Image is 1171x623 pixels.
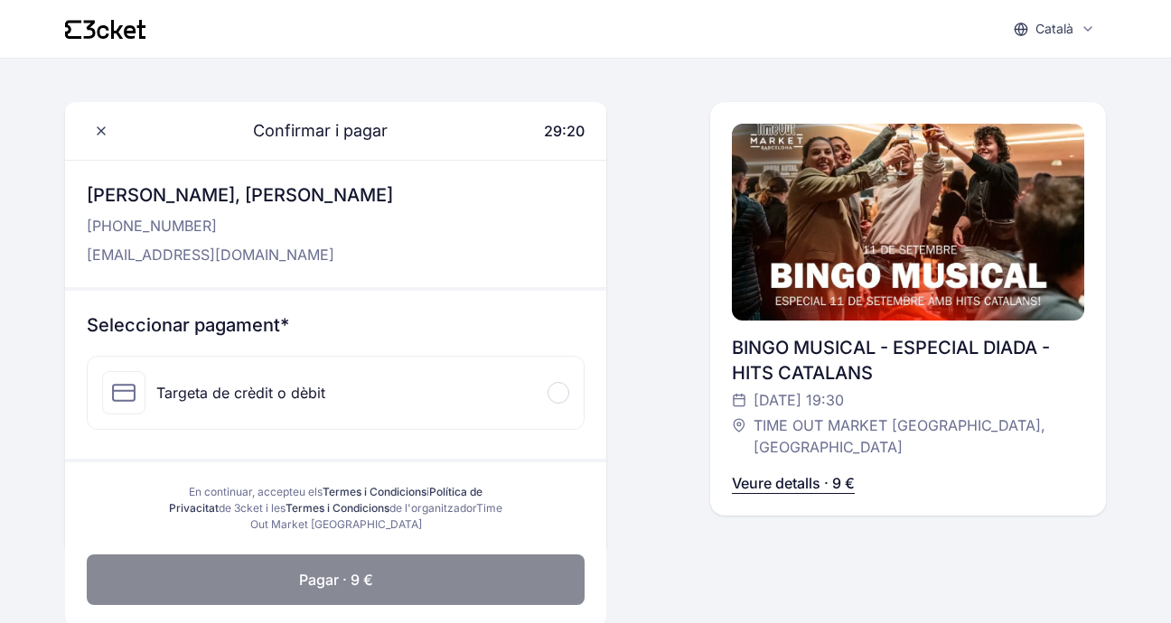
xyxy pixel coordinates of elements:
div: Targeta de crèdit o dèbit [156,382,325,404]
div: BINGO MUSICAL - ESPECIAL DIADA - HITS CATALANS [732,335,1084,386]
div: En continuar, accepteu els i de 3cket i les de l'organitzador [166,484,505,533]
p: Català [1035,20,1073,38]
a: Termes i Condicions [286,501,389,515]
span: [DATE] 19:30 [754,389,844,411]
h3: [PERSON_NAME], [PERSON_NAME] [87,182,393,208]
span: 29:20 [544,122,585,140]
p: [PHONE_NUMBER] [87,215,393,237]
span: Confirmar i pagar [231,118,388,144]
span: Pagar · 9 € [299,569,373,590]
h3: Seleccionar pagament* [87,312,585,338]
button: Pagar · 9 € [87,554,585,605]
span: TIME OUT MARKET [GEOGRAPHIC_DATA], [GEOGRAPHIC_DATA] [754,414,1066,458]
p: [EMAIL_ADDRESS][DOMAIN_NAME] [87,244,393,265]
a: Termes i Condicions [323,485,426,498]
p: Veure detalls · 9 € [732,472,855,494]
